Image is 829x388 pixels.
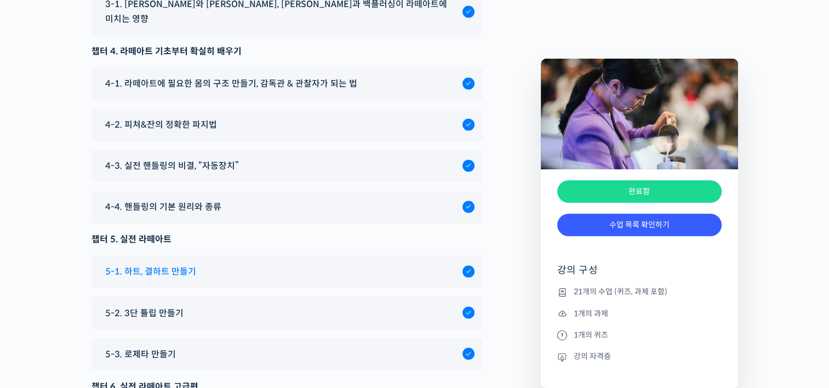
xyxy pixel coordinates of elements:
span: 5-1. 하트, 결하트 만들기 [105,264,196,279]
a: 수업 목록 확인하기 [557,214,722,236]
span: 5-2. 3단 튤립 만들기 [105,305,184,320]
a: 대화 [72,297,141,324]
span: 4-1. 라떼아트에 필요한 몸의 구조 만들기, 감독관 & 관찰자가 되는 법 [105,76,357,91]
li: 강의 자격증 [557,350,722,363]
a: 홈 [3,297,72,324]
span: 설정 [169,313,182,322]
a: 4-4. 핸들링의 기본 원리와 종류 [100,199,474,214]
a: 4-2. 피쳐&잔의 정확한 파지법 [100,117,474,132]
h4: 강의 구성 [557,264,722,286]
div: 챕터 5. 실전 라떼아트 [92,232,483,247]
span: 대화 [100,314,113,323]
div: 완료함 [557,180,722,203]
span: 4-4. 핸들링의 기본 원리와 종류 [105,199,221,214]
div: 챕터 4. 라떼아트 기초부터 확실히 배우기 [92,44,483,59]
a: 5-1. 하트, 결하트 만들기 [100,264,474,279]
li: 1개의 퀴즈 [557,328,722,341]
li: 1개의 과제 [557,307,722,320]
a: 4-3. 실전 핸들링의 비결, “자동장치” [100,158,474,173]
a: 설정 [141,297,210,324]
span: 홈 [35,313,41,322]
li: 21개의 수업 (퀴즈, 과제 포함) [557,286,722,299]
a: 5-2. 3단 튤립 만들기 [100,305,474,320]
a: 4-1. 라떼아트에 필요한 몸의 구조 만들기, 감독관 & 관찰자가 되는 법 [100,76,474,91]
span: 5-3. 로제타 만들기 [105,346,176,361]
span: 4-2. 피쳐&잔의 정확한 파지법 [105,117,217,132]
a: 5-3. 로제타 만들기 [100,346,474,361]
span: 4-3. 실전 핸들링의 비결, “자동장치” [105,158,239,173]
